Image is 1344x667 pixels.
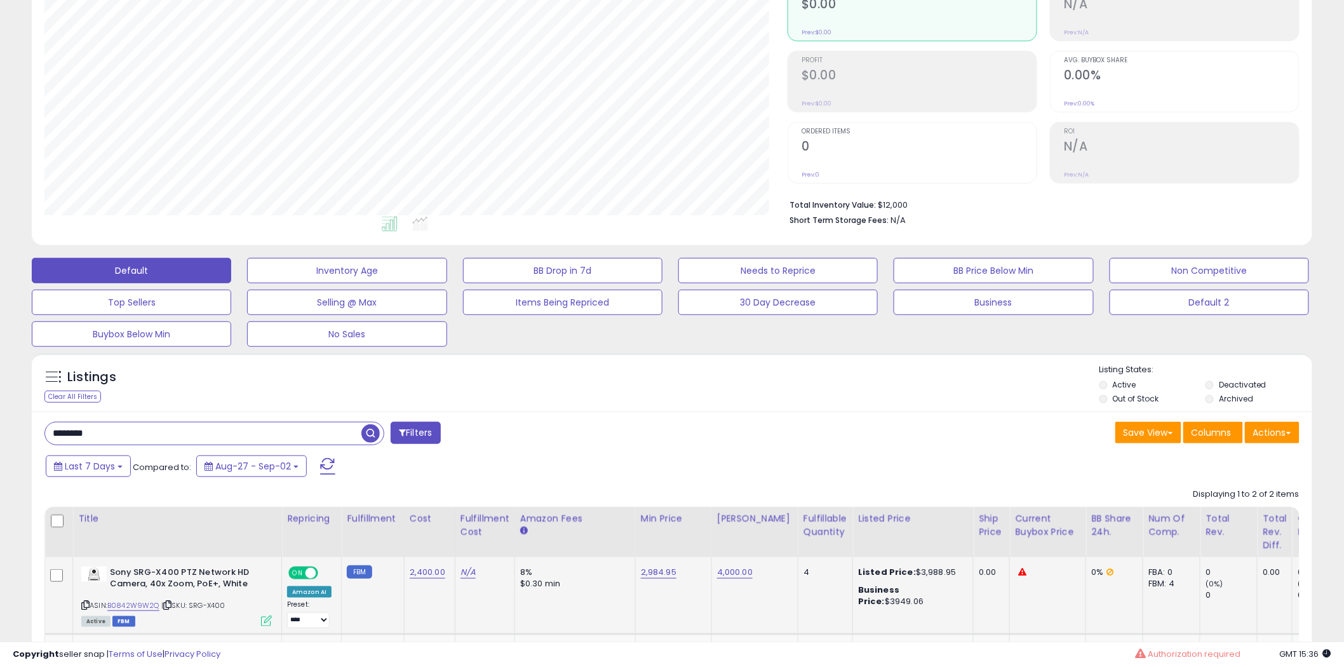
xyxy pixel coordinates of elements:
div: Ordered Items [1298,512,1344,539]
a: Terms of Use [109,648,163,660]
div: Listed Price [858,512,968,525]
span: N/A [890,214,906,226]
div: [PERSON_NAME] [717,512,793,525]
div: FBM: 4 [1148,578,1190,590]
button: Top Sellers [32,290,231,315]
button: Columns [1183,422,1243,443]
button: Buybox Below Min [32,321,231,347]
button: Default 2 [1110,290,1309,315]
small: Prev: 0.00% [1064,100,1094,107]
div: Amazon Fees [520,512,630,525]
span: Compared to: [133,461,191,473]
div: Title [78,512,276,525]
span: All listings currently available for purchase on Amazon [81,616,111,627]
div: Fulfillment [347,512,398,525]
div: Preset: [287,600,332,629]
div: $3,988.95 [858,567,964,578]
span: 2025-09-10 15:36 GMT [1280,648,1331,660]
button: Filters [391,422,440,444]
small: Amazon Fees. [520,525,528,537]
div: 8% [520,567,626,578]
h2: N/A [1064,139,1299,156]
div: Ship Price [979,512,1004,539]
b: Total Inventory Value: [790,199,876,210]
small: Prev: 0 [802,171,819,179]
div: Total Rev. [1206,512,1252,539]
h2: $0.00 [802,68,1037,85]
label: Archived [1219,393,1253,404]
a: N/A [460,566,476,579]
a: Privacy Policy [165,648,220,660]
div: Repricing [287,512,336,525]
button: Non Competitive [1110,258,1309,283]
span: Profit [802,57,1037,64]
button: Selling @ Max [247,290,447,315]
button: Actions [1245,422,1300,443]
div: 4 [803,567,843,578]
div: Min Price [641,512,706,525]
h2: 0 [802,139,1037,156]
button: Default [32,258,231,283]
span: ROI [1064,128,1299,135]
div: Current Buybox Price [1015,512,1080,539]
div: 0.00 [1263,567,1282,578]
p: Listing States: [1099,364,1312,376]
a: 4,000.00 [717,566,753,579]
button: Last 7 Days [46,455,131,477]
div: $3949.06 [858,584,964,607]
div: ASIN: [81,567,272,626]
label: Active [1113,379,1136,390]
div: Fulfillment Cost [460,512,509,539]
span: | SKU: SRG-X400 [161,600,225,610]
small: FBM [347,565,372,579]
span: Aug-27 - Sep-02 [215,460,291,473]
label: Out of Stock [1113,393,1159,404]
div: seller snap | | [13,649,220,661]
div: Displaying 1 to 2 of 2 items [1193,488,1300,501]
button: BB Drop in 7d [463,258,662,283]
small: Prev: N/A [1064,29,1089,36]
div: BB Share 24h. [1091,512,1138,539]
div: 0 [1206,590,1257,601]
a: B0842W9W2Q [107,600,159,611]
button: Aug-27 - Sep-02 [196,455,307,477]
div: Total Rev. Diff. [1263,512,1287,552]
div: Fulfillable Quantity [803,512,847,539]
a: 2,984.95 [641,566,676,579]
button: Needs to Reprice [678,258,878,283]
div: Clear All Filters [44,391,101,403]
div: 0 [1206,567,1257,578]
small: Prev: N/A [1064,171,1089,179]
button: No Sales [247,321,447,347]
span: Ordered Items [802,128,1037,135]
img: 31C7GY1oBEL._SL40_.jpg [81,567,107,582]
div: 0% [1091,567,1133,578]
small: Prev: $0.00 [802,100,831,107]
b: Business Price: [858,584,899,607]
div: 0.00 [979,567,1000,578]
span: ON [290,567,306,578]
button: 30 Day Decrease [678,290,878,315]
h5: Listings [67,368,116,386]
label: Deactivated [1219,379,1267,390]
div: Cost [410,512,450,525]
div: FBA: 0 [1148,567,1190,578]
div: Num of Comp. [1148,512,1195,539]
span: Last 7 Days [65,460,115,473]
span: OFF [316,567,337,578]
a: 2,400.00 [410,566,445,579]
span: Columns [1192,426,1232,439]
button: Inventory Age [247,258,447,283]
b: Listed Price: [858,566,916,578]
span: Avg. Buybox Share [1064,57,1299,64]
button: Items Being Repriced [463,290,662,315]
small: (0%) [1206,579,1223,589]
button: Save View [1115,422,1181,443]
h2: 0.00% [1064,68,1299,85]
b: Sony SRG-X400 PTZ Network HD Camera, 40x Zoom, PoE+, White [110,567,264,593]
b: Short Term Storage Fees: [790,215,889,226]
div: $0.30 min [520,578,626,590]
small: (0%) [1298,579,1315,589]
button: BB Price Below Min [894,258,1093,283]
strong: Copyright [13,648,59,660]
